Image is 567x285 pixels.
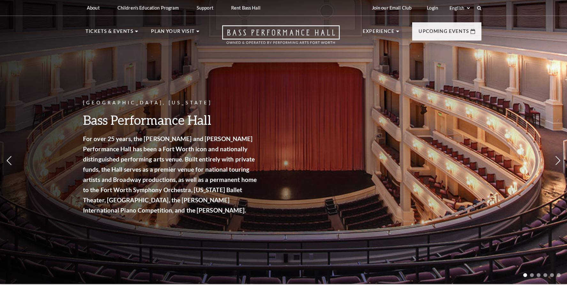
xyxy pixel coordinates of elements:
h3: Bass Performance Hall [83,112,259,128]
p: Experience [363,27,395,39]
p: Support [197,5,213,11]
p: [GEOGRAPHIC_DATA], [US_STATE] [83,99,259,107]
p: About [87,5,100,11]
p: Rent Bass Hall [231,5,261,11]
p: Upcoming Events [419,27,469,39]
select: Select: [448,5,471,11]
p: Plan Your Visit [151,27,195,39]
p: Tickets & Events [86,27,133,39]
p: Children's Education Program [117,5,179,11]
strong: For over 25 years, the [PERSON_NAME] and [PERSON_NAME] Performance Hall has been a Fort Worth ico... [83,135,257,214]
